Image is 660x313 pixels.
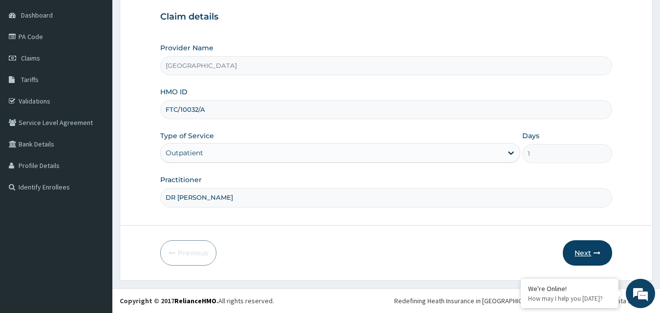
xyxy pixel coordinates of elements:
[160,240,216,266] button: Previous
[160,43,213,53] label: Provider Name
[160,188,613,207] input: Enter Name
[21,75,39,84] span: Tariffs
[57,94,135,193] span: We're online!
[522,131,539,141] label: Days
[5,209,186,243] textarea: Type your message and hit 'Enter'
[160,175,202,185] label: Practitioner
[21,11,53,20] span: Dashboard
[394,296,653,306] div: Redefining Heath Insurance in [GEOGRAPHIC_DATA] using Telemedicine and Data Science!
[120,296,218,305] strong: Copyright © 2017 .
[563,240,612,266] button: Next
[18,49,40,73] img: d_794563401_company_1708531726252_794563401
[174,296,216,305] a: RelianceHMO
[21,54,40,63] span: Claims
[160,100,613,119] input: Enter HMO ID
[112,288,660,313] footer: All rights reserved.
[160,12,613,22] h3: Claim details
[528,294,611,303] p: How may I help you today?
[166,148,203,158] div: Outpatient
[160,5,184,28] div: Minimize live chat window
[528,284,611,293] div: We're Online!
[51,55,164,67] div: Chat with us now
[160,131,214,141] label: Type of Service
[160,87,188,97] label: HMO ID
